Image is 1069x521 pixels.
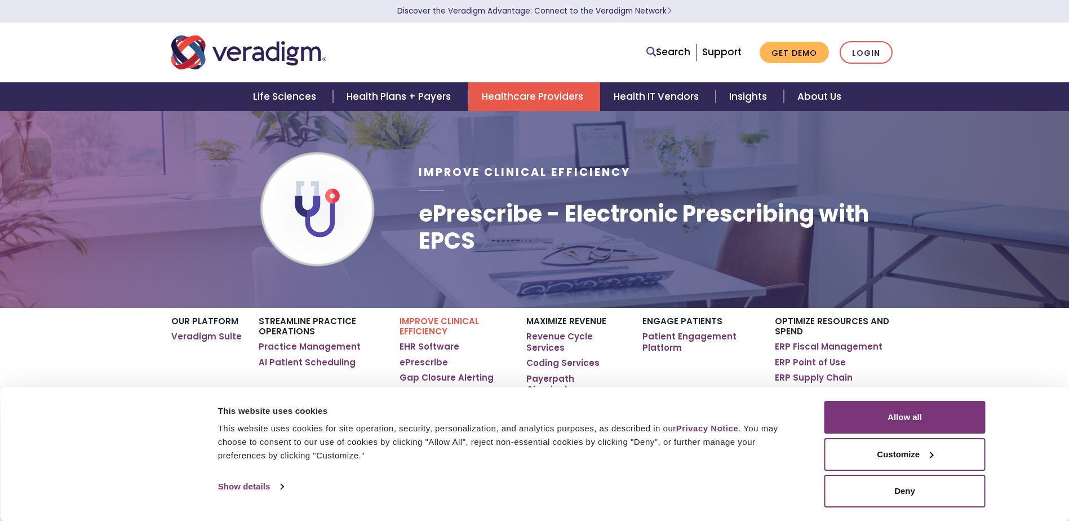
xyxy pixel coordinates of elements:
div: This website uses cookies [218,404,799,418]
a: Show details [218,478,283,495]
a: ERP Supply Chain [775,372,853,383]
a: ERP Point of Use [775,357,846,368]
div: This website uses cookies for site operation, security, personalization, and analytics purposes, ... [218,422,799,462]
a: About Us [784,82,855,111]
a: Practice Management [259,341,361,352]
h1: ePrescribe - Electronic Prescribing with EPCS [419,200,898,254]
a: Get Demo [760,42,829,64]
a: Payerpath Clearinghouse [526,373,625,395]
button: Customize [824,438,986,471]
a: Health IT Vendors [600,82,716,111]
a: ePrescribe [400,357,448,368]
a: Revenue Cycle Services [526,331,625,353]
a: Search [646,45,690,60]
a: Life Sciences [239,82,333,111]
button: Deny [824,475,986,507]
a: Patient Engagement Platform [642,331,758,353]
img: Veradigm logo [171,34,326,71]
a: Veradigm Suite [171,331,242,342]
a: Gap Closure Alerting [400,372,494,383]
a: Healthcare Providers [468,82,600,111]
a: Discover the Veradigm Advantage: Connect to the Veradigm NetworkLearn More [397,6,672,16]
a: Support [702,45,742,59]
a: ERP Fiscal Management [775,341,882,352]
a: Health Plans + Payers [333,82,468,111]
a: Login [840,41,893,64]
span: Learn More [667,6,672,16]
a: Coding Services [526,357,600,369]
button: Allow all [824,401,986,434]
a: Insights [716,82,784,111]
a: EHR Software [400,341,459,352]
a: Privacy Notice [676,423,738,433]
a: AI Patient Scheduling [259,357,356,368]
span: Improve Clinical Efficiency [419,165,631,180]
